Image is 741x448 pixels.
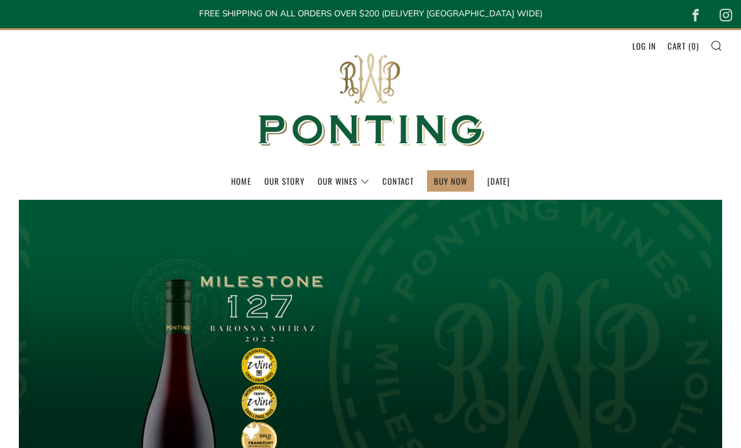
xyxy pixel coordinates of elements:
a: Log in [632,36,656,56]
a: BUY NOW [434,171,467,191]
a: Home [231,171,251,191]
a: [DATE] [487,171,510,191]
img: Ponting Wines [245,30,496,170]
a: Cart (0) [668,36,699,56]
a: Our Wines [318,171,369,191]
a: Contact [382,171,414,191]
a: Our Story [264,171,305,191]
span: 0 [691,40,696,52]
